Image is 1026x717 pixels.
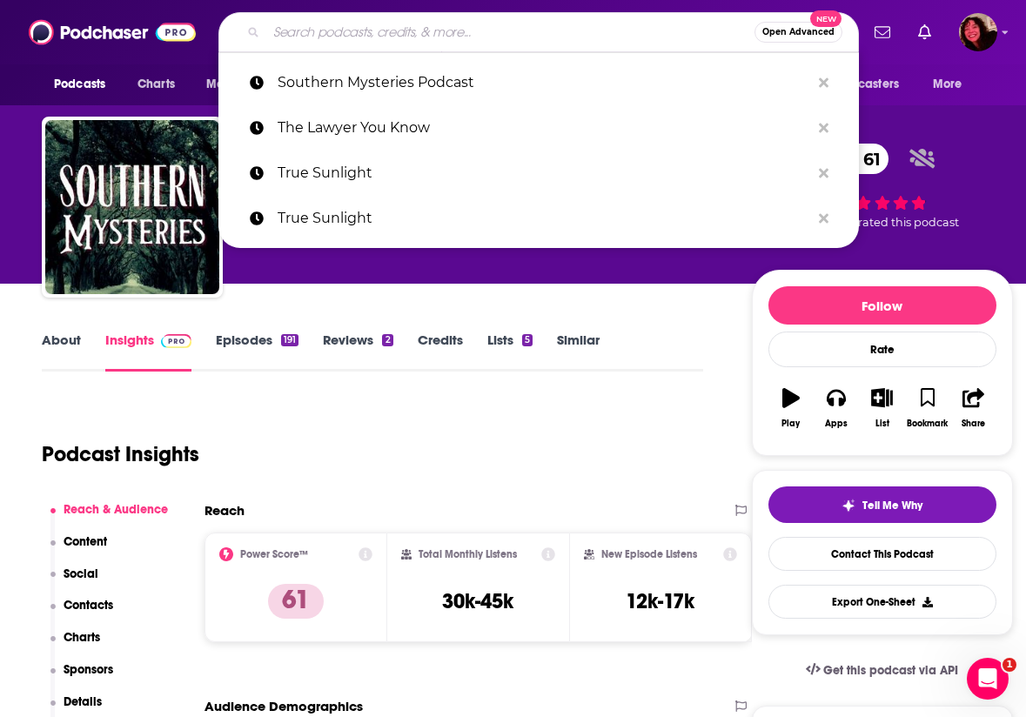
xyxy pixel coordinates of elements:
[601,548,697,560] h2: New Episode Listens
[557,332,600,372] a: Similar
[268,584,324,619] p: 61
[862,499,922,513] span: Tell Me Why
[967,658,1009,700] iframe: Intercom live chat
[933,72,962,97] span: More
[962,419,985,429] div: Share
[64,662,113,677] p: Sponsors
[42,332,81,372] a: About
[842,499,855,513] img: tell me why sparkle
[218,12,859,52] div: Search podcasts, credits, & more...
[762,28,835,37] span: Open Advanced
[50,502,169,534] button: Reach & Audience
[278,151,810,196] p: True Sunlight
[323,332,392,372] a: Reviews2
[281,334,298,346] div: 191
[804,68,924,101] button: open menu
[278,105,810,151] p: The Lawyer You Know
[194,68,291,101] button: open menu
[50,662,114,694] button: Sponsors
[752,132,1013,240] div: 61 6 peoplerated this podcast
[825,419,848,429] div: Apps
[137,72,175,97] span: Charts
[768,286,996,325] button: Follow
[768,377,814,439] button: Play
[64,694,102,709] p: Details
[105,332,191,372] a: InsightsPodchaser Pro
[846,144,889,174] span: 61
[419,548,517,560] h2: Total Monthly Listens
[205,698,363,714] h2: Audience Demographics
[64,566,98,581] p: Social
[418,332,463,372] a: Credits
[50,566,99,599] button: Social
[218,105,859,151] a: The Lawyer You Know
[218,196,859,241] a: True Sunlight
[42,68,128,101] button: open menu
[959,13,997,51] span: Logged in as Kathryn-Musilek
[768,585,996,619] button: Export One-Sheet
[218,60,859,105] a: Southern Mysteries Podcast
[768,537,996,571] a: Contact This Podcast
[905,377,950,439] button: Bookmark
[64,598,113,613] p: Contacts
[792,649,973,692] a: Get this podcast via API
[50,534,108,566] button: Content
[911,17,938,47] a: Show notifications dropdown
[126,68,185,101] a: Charts
[626,588,694,614] h3: 12k-17k
[266,18,754,46] input: Search podcasts, credits, & more...
[768,332,996,367] div: Rate
[45,120,219,294] img: Southern Mysteries Podcast
[858,216,959,229] span: rated this podcast
[42,441,199,467] h1: Podcast Insights
[50,630,101,662] button: Charts
[768,486,996,523] button: tell me why sparkleTell Me Why
[810,10,842,27] span: New
[814,377,859,439] button: Apps
[959,13,997,51] button: Show profile menu
[823,663,958,678] span: Get this podcast via API
[161,334,191,348] img: Podchaser Pro
[522,334,533,346] div: 5
[278,196,810,241] p: True Sunlight
[205,502,245,519] h2: Reach
[487,332,533,372] a: Lists5
[218,151,859,196] a: True Sunlight
[54,72,105,97] span: Podcasts
[754,22,842,43] button: Open AdvancedNew
[64,630,100,645] p: Charts
[64,502,168,517] p: Reach & Audience
[382,334,392,346] div: 2
[875,419,889,429] div: List
[29,16,196,49] img: Podchaser - Follow, Share and Rate Podcasts
[868,17,897,47] a: Show notifications dropdown
[278,60,810,105] p: Southern Mysteries Podcast
[216,332,298,372] a: Episodes191
[907,419,948,429] div: Bookmark
[442,588,513,614] h3: 30k-45k
[206,72,268,97] span: Monitoring
[950,377,996,439] button: Share
[859,377,904,439] button: List
[921,68,984,101] button: open menu
[50,598,114,630] button: Contacts
[959,13,997,51] img: User Profile
[1003,658,1016,672] span: 1
[240,548,308,560] h2: Power Score™
[781,419,800,429] div: Play
[64,534,107,549] p: Content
